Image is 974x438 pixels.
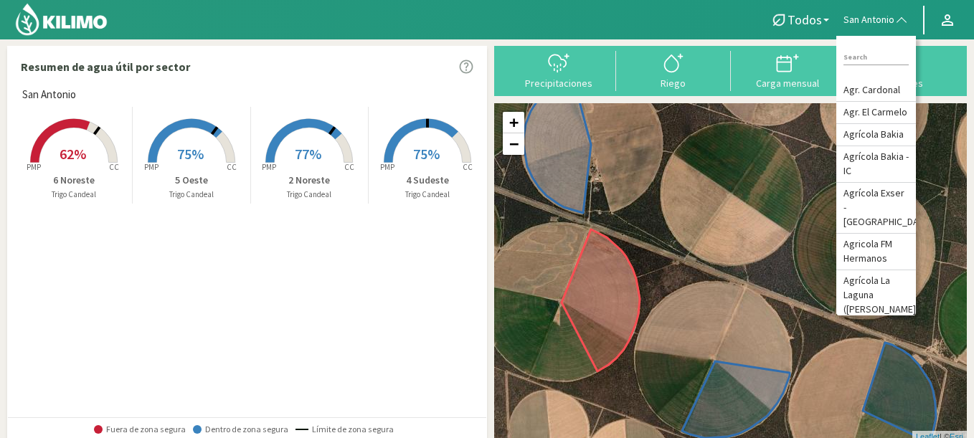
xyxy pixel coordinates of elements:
button: Carga mensual [731,51,846,89]
span: San Antonio [843,13,894,27]
tspan: CC [463,162,473,172]
p: 4 Sudeste [369,173,486,188]
tspan: PMP [380,162,394,172]
a: Zoom out [503,133,524,155]
span: 62% [60,145,86,163]
tspan: CC [344,162,354,172]
span: 75% [177,145,204,163]
img: Kilimo [14,2,108,37]
li: Agricola FM Hermanos [836,234,916,270]
span: 77% [295,145,321,163]
tspan: CC [109,162,119,172]
li: Agr. El Carmelo [836,102,916,124]
li: Agrícola Bakia [836,124,916,146]
p: Trigo Candeal [251,189,368,201]
tspan: PMP [144,162,159,172]
tspan: PMP [262,162,276,172]
li: Agrícola Exser - [GEOGRAPHIC_DATA] [836,183,916,234]
li: Agrícola Bakia - IC [836,146,916,183]
button: Riego [616,51,731,89]
span: Todos [788,12,822,27]
li: Agr. Cardonal [836,80,916,102]
div: Precipitaciones [506,78,612,88]
span: Dentro de zona segura [193,424,288,434]
div: Carga mensual [735,78,841,88]
p: Trigo Candeal [369,189,486,201]
span: Fuera de zona segura [94,424,186,434]
button: San Antonio [836,4,916,36]
p: 2 Noreste [251,173,368,188]
li: Agrícola La Laguna ([PERSON_NAME]) - IC [836,270,916,335]
a: Zoom in [503,112,524,133]
div: Riego [620,78,727,88]
span: 75% [413,145,440,163]
tspan: PMP [26,162,40,172]
button: Precipitaciones [501,51,616,89]
span: Límite de zona segura [295,424,394,434]
p: 6 Noreste [15,173,132,188]
tspan: CC [227,162,237,172]
p: Trigo Candeal [133,189,250,201]
p: 5 Oeste [133,173,250,188]
p: Trigo Candeal [15,189,132,201]
span: San Antonio [22,87,76,103]
p: Resumen de agua útil por sector [21,58,190,75]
